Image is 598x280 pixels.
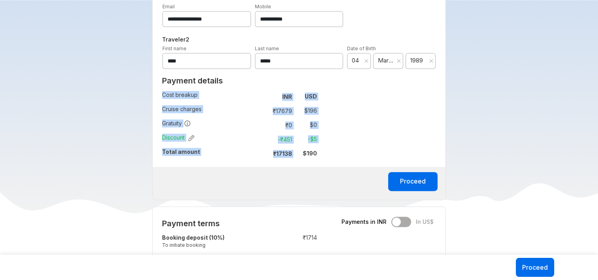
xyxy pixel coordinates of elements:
td: : [258,146,262,161]
label: Email [162,4,175,9]
strong: Block cabins (30%) [162,254,216,261]
h5: Traveler 2 [160,35,438,44]
button: Clear [364,57,369,65]
span: 1989 [410,57,426,64]
button: Proceed [388,172,438,191]
span: Discount [162,134,194,142]
td: ₹ 17679 [262,105,295,116]
label: Date of Birth [347,45,376,51]
button: Proceed [516,258,554,277]
td: : [266,232,270,252]
strong: USD [305,93,317,100]
td: Cost breakup [162,89,258,104]
td: : [258,89,262,104]
button: Clear [429,57,434,65]
td: Cruise charges [162,104,258,118]
label: First name [162,45,187,51]
h2: Payment terms [162,219,317,228]
td: -$ 5 [295,134,317,145]
td: : [258,118,262,132]
td: ₹ 1714 [270,232,317,252]
svg: close [429,59,434,63]
strong: Total amount [162,148,200,155]
strong: $ 190 [303,150,317,157]
span: Gratuity [162,119,191,127]
td: $ 196 [295,105,317,116]
strong: Booking deposit (10%) [162,234,224,241]
td: : [266,252,270,272]
span: 04 [352,57,362,64]
button: Clear [396,57,401,65]
label: Mobile [255,4,271,9]
span: March [378,57,394,64]
svg: close [396,59,401,63]
td: ₹ 0 [262,119,295,131]
span: In US$ [416,218,434,226]
td: : [258,132,262,146]
td: ₹ 5322 [270,252,317,272]
strong: INR [282,93,292,100]
label: Last name [255,45,279,51]
span: Payments in INR [341,218,387,226]
strong: ₹ 17138 [273,150,292,157]
td: : [258,104,262,118]
td: $ 0 [295,119,317,131]
small: To initiate booking [162,242,266,248]
svg: close [364,59,369,63]
h2: Payment details [162,76,317,85]
td: -₹ 451 [262,134,295,145]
